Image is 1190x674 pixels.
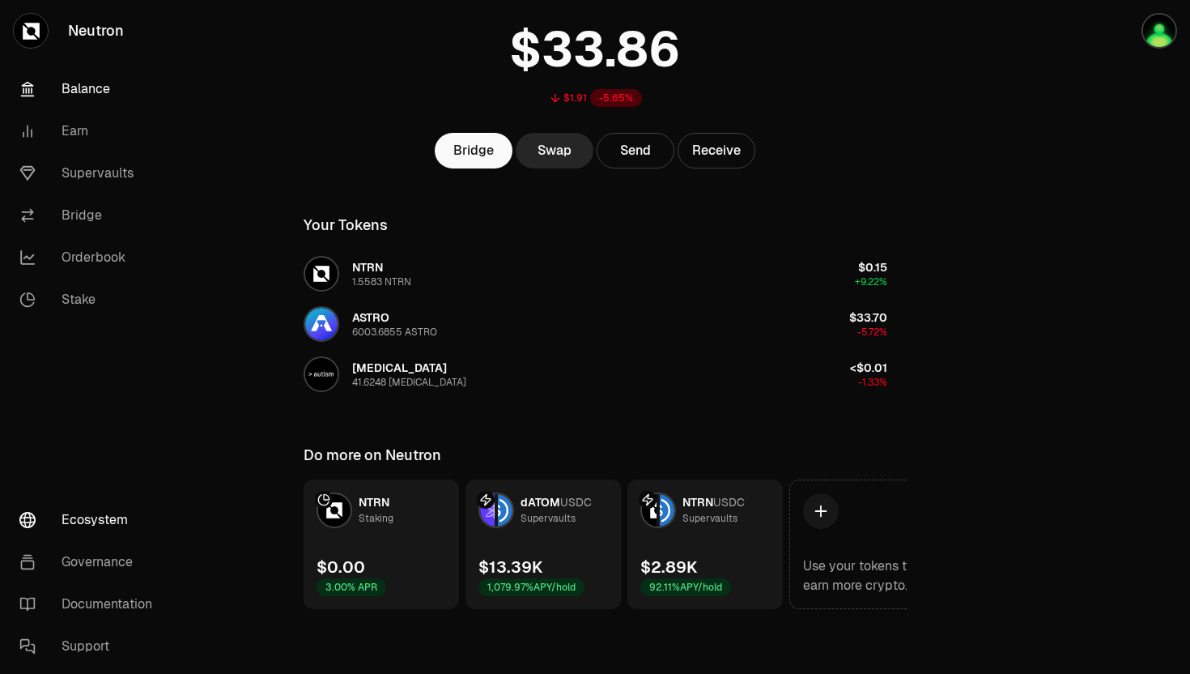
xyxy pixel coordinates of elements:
a: Stake [6,279,175,321]
img: NTRN Logo [305,258,338,290]
button: Send [597,133,674,168]
span: $33.70 [849,310,887,325]
img: q2 [1141,13,1177,49]
div: $1.91 [563,92,587,105]
button: AUTISM Logo[MEDICAL_DATA]41.6248 [MEDICAL_DATA]<$0.01-1.33% [294,350,897,399]
a: dATOM LogoUSDC LogodATOMUSDCSupervaults$13.39K1,079.97%APY/hold [465,480,621,609]
span: dATOM [521,495,560,510]
a: Swap [516,133,593,168]
span: USDC [560,495,592,510]
span: NTRN [682,495,713,510]
div: -5.65% [590,89,642,107]
span: -1.33% [858,376,887,389]
div: 3.00% APR [317,578,386,596]
div: $0.00 [317,556,365,578]
a: Bridge [435,133,512,168]
img: NTRN Logo [642,494,657,527]
a: Earn [6,110,175,152]
div: Supervaults [521,510,576,527]
a: Supervaults [6,152,175,194]
img: dATOM Logo [480,494,495,527]
button: NTRN LogoNTRN1.5583 NTRN$0.15+9.22% [294,250,897,298]
span: $0.15 [858,260,887,275]
div: Do more on Neutron [304,444,441,467]
a: Balance [6,68,175,110]
span: <$0.01 [850,360,887,375]
a: Support [6,625,175,668]
img: NTRN Logo [318,494,351,527]
span: NTRN [359,495,389,510]
button: ASTRO LogoASTRO6003.6855 ASTRO$33.70-5.72% [294,300,897,348]
span: ASTRO [352,310,389,325]
div: Supervaults [682,510,737,527]
a: NTRN LogoUSDC LogoNTRNUSDCSupervaults$2.89K92.11%APY/hold [627,480,783,609]
div: 92.11% APY/hold [640,578,731,596]
a: Documentation [6,583,175,625]
div: Use your tokens to earn more crypto. [803,557,931,595]
span: USDC [713,495,745,510]
button: Receive [678,133,755,168]
div: 41.6248 [MEDICAL_DATA] [352,376,466,389]
div: Staking [359,510,393,527]
div: 1.5583 NTRN [352,275,411,288]
a: Ecosystem [6,499,175,541]
span: -5.72% [857,326,887,339]
div: $13.39K [478,556,542,578]
a: NTRN LogoNTRNStaking$0.003.00% APR [304,480,459,609]
a: Use your tokens to earn more crypto. [789,480,945,609]
a: Orderbook [6,237,175,279]
span: NTRN [352,260,383,275]
a: Bridge [6,194,175,237]
div: $2.89K [640,556,697,578]
img: USDC Logo [660,494,674,527]
div: Your Tokens [304,214,388,237]
img: AUTISM Logo [305,358,338,390]
span: [MEDICAL_DATA] [352,360,447,375]
div: 1,079.97% APY/hold [478,578,584,596]
img: ASTRO Logo [305,308,338,340]
a: Governance [6,541,175,583]
div: 6003.6855 ASTRO [352,326,437,339]
span: +9.22% [855,275,887,288]
img: USDC Logo [498,494,512,527]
